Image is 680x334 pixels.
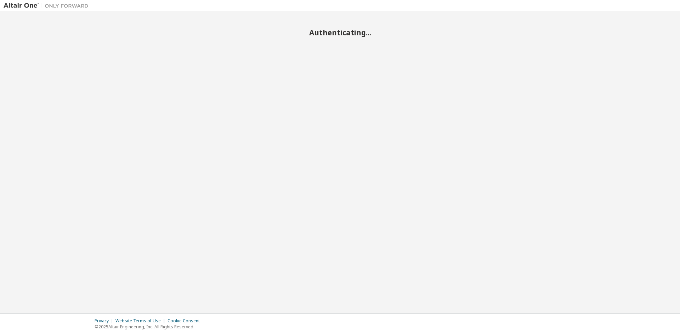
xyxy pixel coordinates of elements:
[4,28,676,37] h2: Authenticating...
[115,318,168,324] div: Website Terms of Use
[95,318,115,324] div: Privacy
[95,324,204,330] p: © 2025 Altair Engineering, Inc. All Rights Reserved.
[4,2,92,9] img: Altair One
[168,318,204,324] div: Cookie Consent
